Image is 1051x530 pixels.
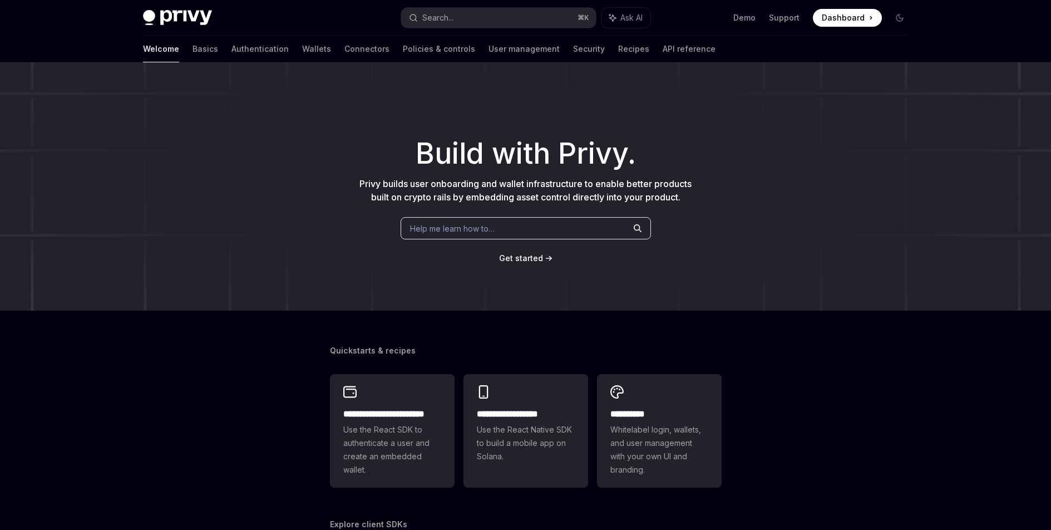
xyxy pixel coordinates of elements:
[302,36,331,62] a: Wallets
[416,144,636,164] span: Build with Privy.
[499,253,543,264] a: Get started
[601,8,650,28] button: Ask AI
[477,423,575,463] span: Use the React Native SDK to build a mobile app on Solana.
[499,253,543,263] span: Get started
[620,12,643,23] span: Ask AI
[143,10,212,26] img: dark logo
[813,9,882,27] a: Dashboard
[578,13,589,22] span: ⌘ K
[573,36,605,62] a: Security
[143,36,179,62] a: Welcome
[610,423,708,477] span: Whitelabel login, wallets, and user management with your own UI and branding.
[597,374,722,488] a: **** *****Whitelabel login, wallets, and user management with your own UI and branding.
[330,345,416,356] span: Quickstarts & recipes
[822,12,865,23] span: Dashboard
[489,36,560,62] a: User management
[343,423,441,477] span: Use the React SDK to authenticate a user and create an embedded wallet.
[359,178,692,203] span: Privy builds user onboarding and wallet infrastructure to enable better products built on crypto ...
[193,36,218,62] a: Basics
[769,12,800,23] a: Support
[463,374,588,488] a: **** **** **** ***Use the React Native SDK to build a mobile app on Solana.
[410,223,495,234] span: Help me learn how to…
[891,9,909,27] button: Toggle dark mode
[422,11,453,24] div: Search...
[618,36,649,62] a: Recipes
[663,36,716,62] a: API reference
[231,36,289,62] a: Authentication
[344,36,389,62] a: Connectors
[403,36,475,62] a: Policies & controls
[733,12,756,23] a: Demo
[330,519,407,530] span: Explore client SDKs
[401,8,596,28] button: Search...⌘K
